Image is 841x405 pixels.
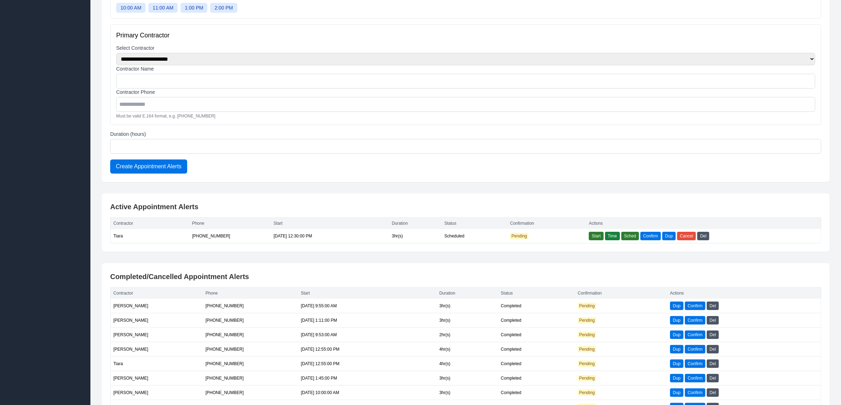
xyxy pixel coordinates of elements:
[589,232,603,240] button: Start
[437,299,498,313] td: 3 hr(s)
[298,299,437,313] td: [DATE] 9:55:00 AM
[498,371,575,386] td: completed
[670,374,683,382] button: Dup
[498,357,575,371] td: completed
[578,346,596,352] span: Pending
[510,233,528,239] span: Pending
[116,65,815,72] label: Contractor Name
[116,113,815,119] p: Must be valid E.164 format, e.g. [PHONE_NUMBER]
[498,342,575,357] td: completed
[116,3,146,13] button: 10:00 AM
[498,299,575,313] td: completed
[298,328,437,342] td: [DATE] 9:53:00 AM
[575,288,667,299] th: Confirmation
[437,342,498,357] td: 4 hr(s)
[203,328,298,342] td: [PHONE_NUMBER]
[203,371,298,386] td: [PHONE_NUMBER]
[442,229,507,243] td: scheduled
[707,345,719,353] button: Del
[437,386,498,400] td: 3 hr(s)
[707,331,719,339] button: Del
[707,374,719,382] button: Del
[707,359,719,368] button: Del
[389,218,442,229] th: Duration
[271,218,389,229] th: Start
[203,386,298,400] td: [PHONE_NUMBER]
[670,359,683,368] button: Dup
[111,313,203,328] td: [PERSON_NAME]
[203,313,298,328] td: [PHONE_NUMBER]
[621,232,639,240] button: Sched
[437,357,498,371] td: 4 hr(s)
[298,371,437,386] td: [DATE] 1:45:00 PM
[298,357,437,371] td: [DATE] 12:55:00 PM
[707,388,719,397] button: Del
[670,331,683,339] button: Dup
[685,359,705,368] button: Confirm
[707,302,719,310] button: Del
[670,302,683,310] button: Dup
[667,288,821,299] th: Actions
[498,328,575,342] td: completed
[437,371,498,386] td: 3 hr(s)
[578,389,596,396] span: Pending
[116,89,815,96] label: Contractor Phone
[677,232,696,240] button: Cancel
[707,316,719,325] button: Del
[578,375,596,381] span: Pending
[670,388,683,397] button: Dup
[116,30,815,40] h3: Primary Contractor
[437,328,498,342] td: 2 hr(s)
[670,345,683,353] button: Dup
[111,386,203,400] td: [PERSON_NAME]
[298,313,437,328] td: [DATE] 1:11:00 PM
[111,288,203,299] th: Contractor
[685,331,705,339] button: Confirm
[203,342,298,357] td: [PHONE_NUMBER]
[498,288,575,299] th: Status
[203,288,298,299] th: Phone
[578,303,596,309] span: Pending
[640,232,661,240] button: Confirm
[685,345,705,353] button: Confirm
[498,386,575,400] td: completed
[298,386,437,400] td: [DATE] 10:00:00 AM
[578,361,596,367] span: Pending
[586,218,821,229] th: Actions
[507,218,586,229] th: Confirmation
[685,302,705,310] button: Confirm
[111,357,203,371] td: Tiara
[111,371,203,386] td: [PERSON_NAME]
[670,316,683,325] button: Dup
[498,313,575,328] td: completed
[271,229,389,243] td: [DATE] 12:30:00 PM
[111,342,203,357] td: [PERSON_NAME]
[148,3,178,13] button: 11:00 AM
[389,229,442,243] td: 3 hr(s)
[111,299,203,313] td: [PERSON_NAME]
[180,3,207,13] button: 1:00 PM
[203,299,298,313] td: [PHONE_NUMBER]
[203,357,298,371] td: [PHONE_NUMBER]
[437,288,498,299] th: Duration
[578,332,596,338] span: Pending
[189,218,271,229] th: Phone
[685,388,705,397] button: Confirm
[111,328,203,342] td: [PERSON_NAME]
[298,342,437,357] td: [DATE] 12:55:00 PM
[110,272,821,282] h2: Completed/Cancelled Appointment Alerts
[298,288,437,299] th: Start
[578,317,596,324] span: Pending
[662,232,676,240] button: Dup
[189,229,271,243] td: [PHONE_NUMBER]
[685,316,705,325] button: Confirm
[111,218,189,229] th: Contractor
[210,3,237,13] button: 2:00 PM
[697,232,709,240] button: Del
[605,232,620,240] button: Time
[685,374,705,382] button: Confirm
[110,131,821,138] label: Duration (hours)
[110,202,821,212] h2: Active Appointment Alerts
[110,159,187,174] button: Create Appointment Alerts
[442,218,507,229] th: Status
